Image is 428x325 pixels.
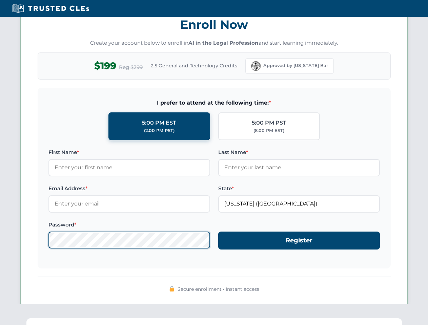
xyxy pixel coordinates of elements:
[144,127,175,134] div: (2:00 PM PST)
[48,99,380,107] span: I prefer to attend at the following time:
[48,148,210,156] label: First Name
[218,232,380,250] button: Register
[252,118,286,127] div: 5:00 PM PST
[218,159,380,176] input: Enter your last name
[218,185,380,193] label: State
[178,285,259,293] span: Secure enrollment • Instant access
[253,127,284,134] div: (8:00 PM EST)
[119,63,143,71] span: Reg $299
[38,14,391,35] h3: Enroll Now
[169,286,175,291] img: 🔒
[48,159,210,176] input: Enter your first name
[188,40,259,46] strong: AI in the Legal Profession
[142,118,176,127] div: 5:00 PM EST
[151,62,237,69] span: 2.5 General and Technology Credits
[263,62,328,69] span: Approved by [US_STATE] Bar
[251,61,261,71] img: Florida Bar
[218,148,380,156] label: Last Name
[48,195,210,212] input: Enter your email
[38,39,391,47] p: Create your account below to enroll in and start learning immediately.
[48,185,210,193] label: Email Address
[218,195,380,212] input: Florida (FL)
[94,58,116,73] span: $199
[48,221,210,229] label: Password
[10,3,91,14] img: Trusted CLEs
